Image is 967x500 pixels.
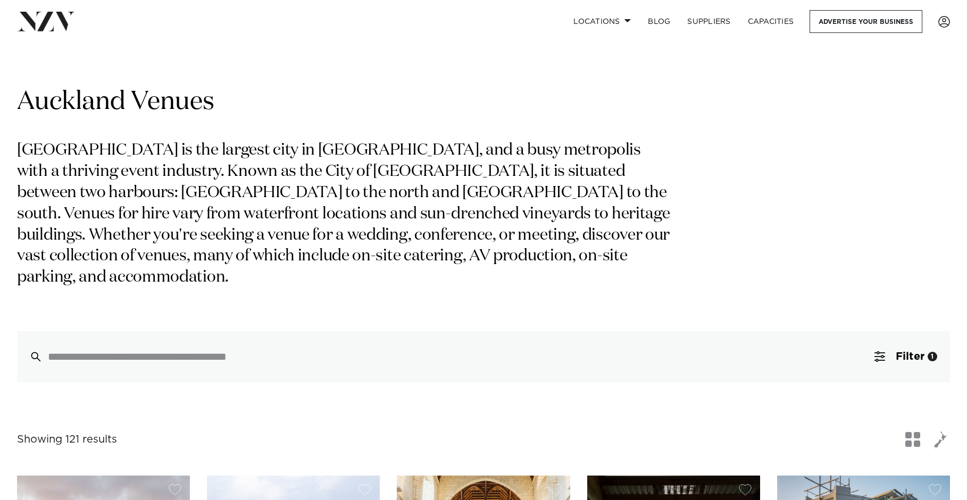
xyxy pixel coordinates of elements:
a: Capacities [739,10,803,33]
h1: Auckland Venues [17,86,950,119]
div: Showing 121 results [17,431,117,448]
a: Advertise your business [810,10,922,33]
span: Filter [896,351,924,362]
p: [GEOGRAPHIC_DATA] is the largest city in [GEOGRAPHIC_DATA], and a busy metropolis with a thriving... [17,140,674,289]
div: 1 [928,352,937,361]
a: BLOG [639,10,679,33]
img: nzv-logo.png [17,12,75,31]
a: Locations [565,10,639,33]
button: Filter1 [862,331,950,382]
a: SUPPLIERS [679,10,739,33]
